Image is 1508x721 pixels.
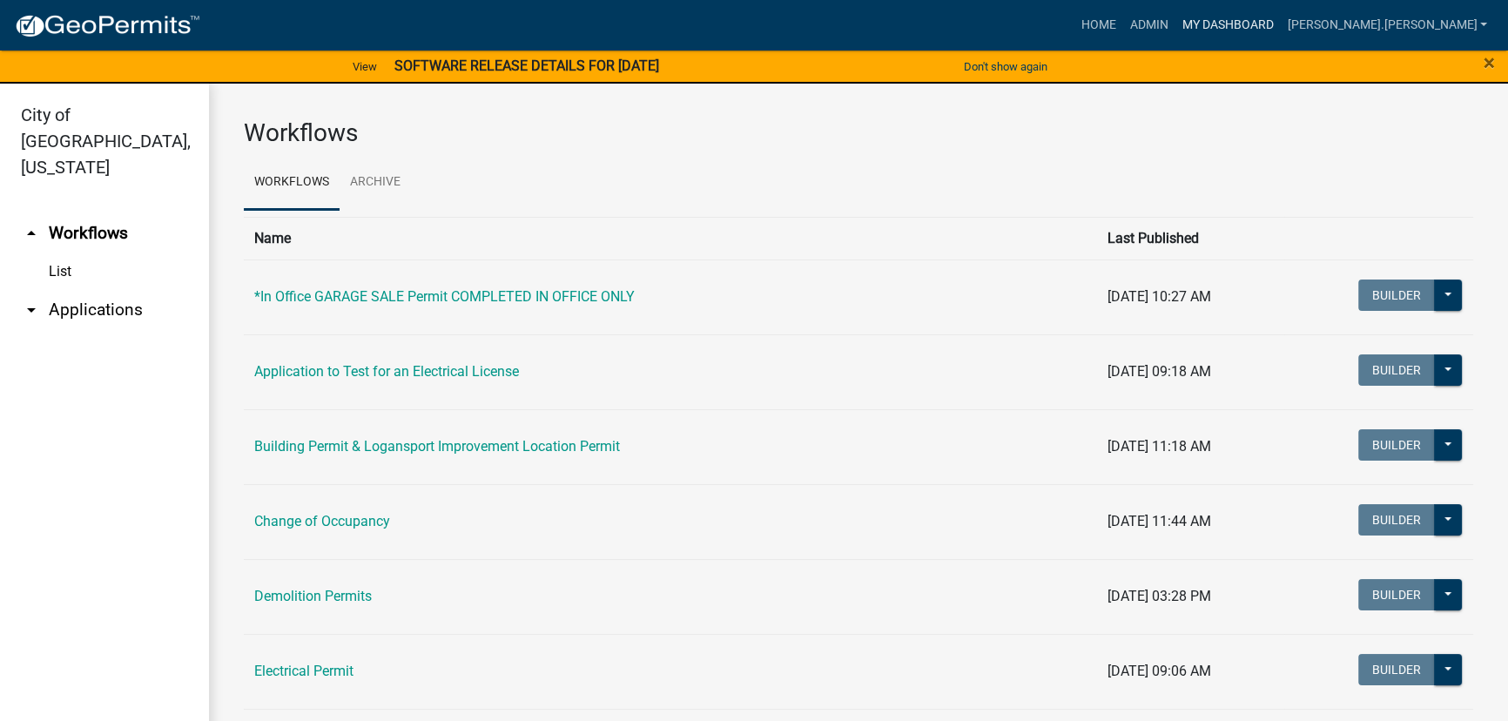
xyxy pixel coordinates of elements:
[244,217,1097,259] th: Name
[254,513,390,529] a: Change of Occupancy
[1107,663,1211,679] span: [DATE] 09:06 AM
[1358,354,1435,386] button: Builder
[1107,363,1211,380] span: [DATE] 09:18 AM
[1358,504,1435,536] button: Builder
[254,363,519,380] a: Application to Test for an Electrical License
[346,52,384,81] a: View
[1358,654,1435,685] button: Builder
[254,438,620,455] a: Building Permit & Logansport Improvement Location Permit
[1074,9,1122,42] a: Home
[1097,217,1283,259] th: Last Published
[1358,579,1435,610] button: Builder
[1175,9,1280,42] a: My Dashboard
[394,57,659,74] strong: SOFTWARE RELEASE DETAILS FOR [DATE]
[254,288,635,305] a: *In Office GARAGE SALE Permit COMPLETED IN OFFICE ONLY
[1107,588,1211,604] span: [DATE] 03:28 PM
[1484,51,1495,75] span: ×
[1358,429,1435,461] button: Builder
[1107,513,1211,529] span: [DATE] 11:44 AM
[340,155,411,211] a: Archive
[1107,288,1211,305] span: [DATE] 10:27 AM
[21,223,42,244] i: arrow_drop_up
[244,155,340,211] a: Workflows
[1122,9,1175,42] a: Admin
[957,52,1054,81] button: Don't show again
[254,663,353,679] a: Electrical Permit
[21,300,42,320] i: arrow_drop_down
[1484,52,1495,73] button: Close
[254,588,372,604] a: Demolition Permits
[244,118,1473,148] h3: Workflows
[1280,9,1494,42] a: [PERSON_NAME].[PERSON_NAME]
[1107,438,1211,455] span: [DATE] 11:18 AM
[1358,280,1435,311] button: Builder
